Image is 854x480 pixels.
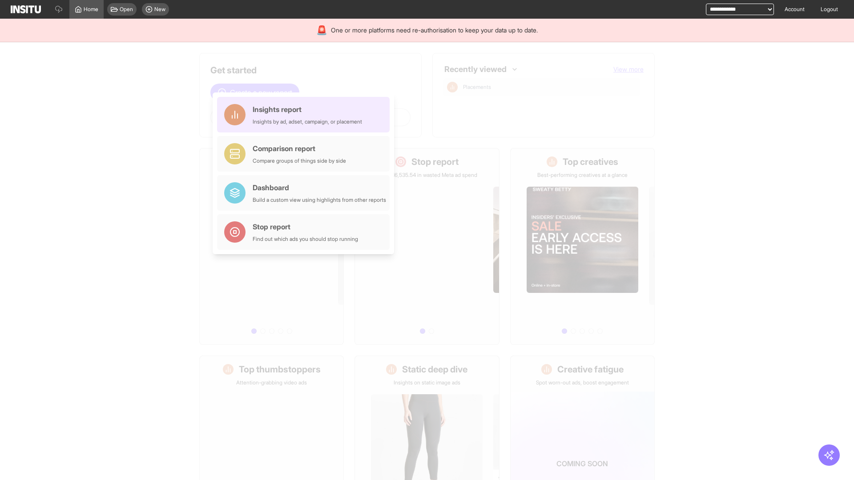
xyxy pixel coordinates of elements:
[154,6,165,13] span: New
[316,24,327,36] div: 🚨
[253,118,362,125] div: Insights by ad, adset, campaign, or placement
[253,104,362,115] div: Insights report
[253,236,358,243] div: Find out which ads you should stop running
[253,157,346,164] div: Compare groups of things side by side
[331,26,538,35] span: One or more platforms need re-authorisation to keep your data up to date.
[253,143,346,154] div: Comparison report
[253,182,386,193] div: Dashboard
[11,5,41,13] img: Logo
[120,6,133,13] span: Open
[84,6,98,13] span: Home
[253,221,358,232] div: Stop report
[253,196,386,204] div: Build a custom view using highlights from other reports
